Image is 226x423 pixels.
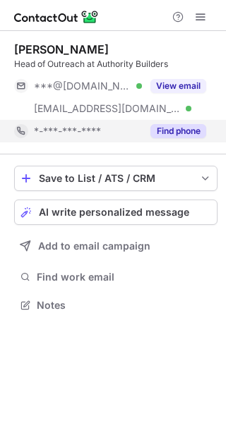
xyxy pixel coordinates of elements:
span: Notes [37,299,212,312]
button: save-profile-one-click [14,166,218,191]
button: Add to email campaign [14,233,218,259]
div: Head of Outreach at Authority Builders [14,58,218,70]
button: Notes [14,295,218,315]
span: Find work email [37,271,212,283]
span: Add to email campaign [38,240,150,252]
button: Reveal Button [150,79,206,93]
img: ContactOut v5.3.10 [14,8,99,25]
span: AI write personalized message [39,207,189,218]
div: Save to List / ATS / CRM [39,173,193,184]
button: Reveal Button [150,124,206,138]
span: ***@[DOMAIN_NAME] [34,80,131,92]
span: [EMAIL_ADDRESS][DOMAIN_NAME] [34,102,181,115]
button: Find work email [14,267,218,287]
button: AI write personalized message [14,200,218,225]
div: [PERSON_NAME] [14,42,109,56]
